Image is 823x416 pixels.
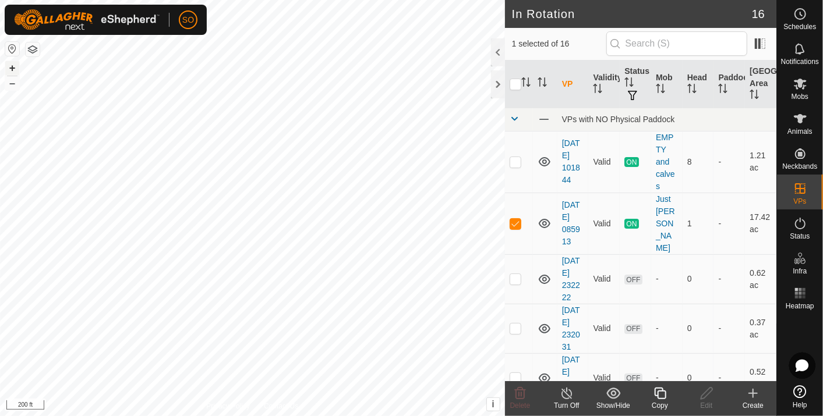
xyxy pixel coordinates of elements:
h2: In Rotation [512,7,752,21]
td: 8 [683,131,714,193]
input: Search (S) [606,31,747,56]
td: - [713,254,745,304]
th: Mob [651,61,683,108]
a: Contact Us [264,401,298,411]
span: Schedules [783,23,816,30]
a: [DATE] 231932 [562,355,580,401]
p-sorticon: Activate to sort [538,79,547,88]
div: - [656,322,678,335]
span: Heatmap [786,303,814,310]
span: Mobs [792,93,808,100]
th: Status [620,61,651,108]
th: Head [683,61,714,108]
span: Notifications [781,58,819,65]
span: Status [790,233,810,240]
span: 1 selected of 16 [512,38,606,50]
span: VPs [793,198,806,205]
td: - [713,304,745,353]
div: Edit [683,400,730,411]
button: + [5,61,19,75]
span: ON [624,157,638,167]
span: i [492,399,494,409]
td: Valid [588,193,620,254]
button: Reset Map [5,42,19,56]
div: VPs with NO Physical Paddock [562,115,772,124]
div: Show/Hide [590,400,637,411]
a: Privacy Policy [206,401,250,411]
td: 1 [683,193,714,254]
td: Valid [588,304,620,353]
td: 0.62 ac [745,254,776,304]
div: Create [730,400,776,411]
p-sorticon: Activate to sort [624,79,634,88]
button: – [5,76,19,90]
p-sorticon: Activate to sort [687,86,697,95]
span: OFF [624,275,642,285]
td: 0.37 ac [745,304,776,353]
div: EMPTY and calves [656,131,678,193]
td: - [713,353,745,403]
td: Valid [588,353,620,403]
td: 0 [683,254,714,304]
a: [DATE] 232031 [562,305,580,351]
th: Validity [588,61,620,108]
div: - [656,273,678,285]
span: ON [624,219,638,229]
span: OFF [624,324,642,334]
p-sorticon: Activate to sort [521,79,531,88]
a: Help [777,381,823,413]
td: 17.42 ac [745,193,776,254]
td: - [713,131,745,193]
a: [DATE] 232222 [562,256,580,302]
th: VP [557,61,589,108]
td: Valid [588,131,620,193]
p-sorticon: Activate to sort [656,86,665,95]
th: Paddock [713,61,745,108]
td: Valid [588,254,620,304]
p-sorticon: Activate to sort [750,91,759,101]
td: 0 [683,304,714,353]
span: OFF [624,374,642,383]
span: Animals [787,128,813,135]
a: [DATE] 085913 [562,200,580,246]
span: 16 [752,5,765,23]
span: SO [182,14,194,26]
p-sorticon: Activate to sort [718,86,727,95]
div: Just [PERSON_NAME] [656,193,678,254]
td: - [713,193,745,254]
button: i [487,398,500,411]
span: Delete [510,401,531,410]
div: - [656,372,678,384]
p-sorticon: Activate to sort [593,86,602,95]
div: Turn Off [543,400,590,411]
td: 0 [683,353,714,403]
span: Infra [793,268,807,275]
img: Gallagher Logo [14,9,160,30]
div: Copy [637,400,683,411]
td: 0.52 ac [745,353,776,403]
button: Map Layers [26,42,40,56]
span: Help [793,401,807,408]
a: [DATE] 101844 [562,138,580,184]
td: 1.21 ac [745,131,776,193]
th: [GEOGRAPHIC_DATA] Area [745,61,776,108]
span: Neckbands [782,163,817,170]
